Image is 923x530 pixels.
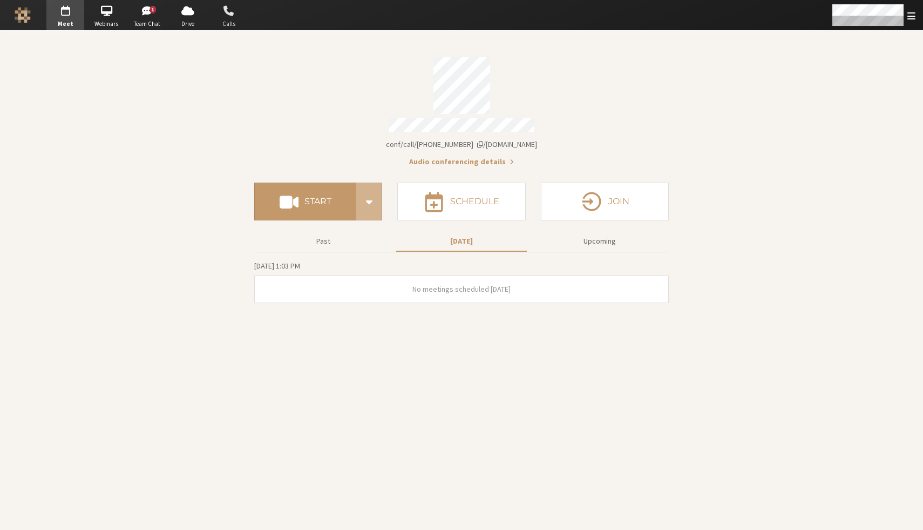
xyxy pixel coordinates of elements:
span: Calls [210,19,248,29]
button: [DATE] [396,232,527,251]
span: No meetings scheduled [DATE] [412,284,511,294]
img: Iotum [15,7,31,23]
iframe: Chat [896,502,915,522]
button: Upcoming [534,232,665,251]
span: [DATE] 1:03 PM [254,261,300,271]
div: Start conference options [356,183,382,220]
span: Meet [46,19,84,29]
button: Join [541,183,669,220]
button: Audio conferencing details [409,156,514,167]
span: Drive [169,19,207,29]
h4: Start [304,197,331,206]
section: Today's Meetings [254,260,669,303]
span: Team Chat [128,19,166,29]
div: 1 [150,6,157,14]
button: Copy my meeting room linkCopy my meeting room link [386,139,537,150]
span: Webinars [87,19,125,29]
h4: Schedule [450,197,499,206]
button: Past [258,232,389,251]
h4: Join [608,197,629,206]
button: Start [254,183,356,220]
section: Account details [254,50,669,167]
span: Copy my meeting room link [386,139,537,149]
button: Schedule [397,183,525,220]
